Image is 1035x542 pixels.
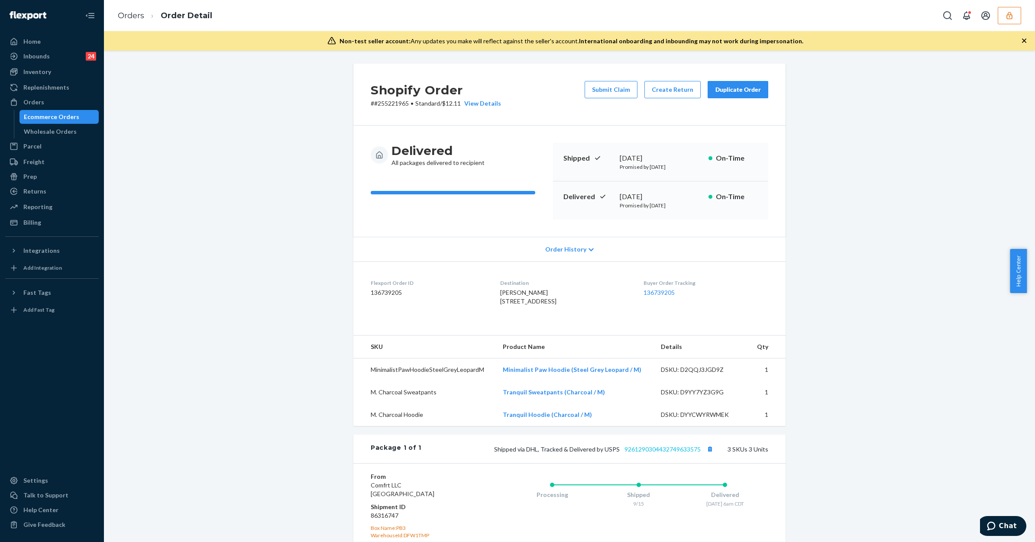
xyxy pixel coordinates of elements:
iframe: Opens a widget where you can chat to one of our agents [980,516,1026,538]
p: Promised by [DATE] [620,163,702,171]
a: Minimalist Paw Hoodie (Steel Grey Leopard / M) [503,366,641,373]
a: Prep [5,170,99,184]
button: View Details [461,99,501,108]
div: Billing [23,218,41,227]
button: Talk to Support [5,488,99,502]
a: Add Fast Tag [5,303,99,317]
div: 9/15 [595,500,682,507]
div: Duplicate Order [715,85,761,94]
button: Duplicate Order [708,81,768,98]
div: Orders [23,98,44,106]
span: Non-test seller account: [340,37,411,45]
div: DSKU: D9YY7YZ3G9G [661,388,742,397]
a: Inbounds24 [5,49,99,63]
button: Open Search Box [939,7,956,24]
div: Shipped [595,490,682,499]
a: Tranquil Hoodie (Charcoal / M) [503,411,592,418]
span: Comfrt LLC [GEOGRAPHIC_DATA] [371,481,434,497]
div: [DATE] [620,153,702,163]
dt: Shipment ID [371,503,474,511]
dt: Flexport Order ID [371,279,486,287]
span: International onboarding and inbounding may not work during impersonation. [579,37,803,45]
th: SKU [353,336,496,358]
a: Settings [5,474,99,487]
ol: breadcrumbs [111,3,219,29]
th: Details [654,336,749,358]
dt: From [371,472,474,481]
p: Shipped [563,153,613,163]
div: WarehouseId: DFW1TMP [371,532,474,539]
p: On-Time [716,192,758,202]
button: Help Center [1010,249,1027,293]
p: Promised by [DATE] [620,202,702,209]
a: Freight [5,155,99,169]
dt: Buyer Order Tracking [644,279,768,287]
a: Orders [5,95,99,109]
div: Inventory [23,68,51,76]
div: Box Name: PB3 [371,524,474,532]
a: 136739205 [644,289,675,296]
th: Product Name [496,336,653,358]
p: Delivered [563,192,613,202]
a: Inventory [5,65,99,79]
a: Tranquil Sweatpants (Charcoal / M) [503,388,605,396]
a: Returns [5,184,99,198]
span: Shipped via DHL, Tracked & Delivered by USPS [494,445,715,453]
td: 1 [749,403,786,426]
div: Fast Tags [23,288,51,297]
button: Open notifications [958,7,975,24]
a: Billing [5,216,99,229]
div: [DATE] 6am CDT [682,500,768,507]
a: Parcel [5,139,99,153]
div: 3 SKUs 3 Units [421,443,768,455]
div: All packages delivered to recipient [391,143,485,167]
div: 24 [86,52,96,61]
span: • [411,100,414,107]
button: Submit Claim [585,81,637,98]
a: Orders [118,11,144,20]
button: Close Navigation [81,7,99,24]
button: Copy tracking number [704,443,715,455]
div: Any updates you make will reflect against the seller's account. [340,37,803,45]
td: MinimalistPawHoodieSteelGreyLeopardM [353,358,496,381]
a: Wholesale Orders [19,125,99,139]
div: Processing [509,490,595,499]
div: [DATE] [620,192,702,202]
div: Replenishments [23,83,69,92]
a: Order Detail [161,11,212,20]
dd: 136739205 [371,288,486,297]
div: Prep [23,172,37,181]
div: Delivered [682,490,768,499]
div: Returns [23,187,46,196]
div: Freight [23,158,45,166]
span: Standard [415,100,440,107]
button: Create Return [644,81,701,98]
div: Settings [23,476,48,485]
a: Replenishments [5,81,99,94]
div: Home [23,37,41,46]
div: Give Feedback [23,520,65,529]
div: Wholesale Orders [24,127,77,136]
a: Reporting [5,200,99,214]
div: Help Center [23,506,58,514]
div: Add Integration [23,264,62,271]
h3: Delivered [391,143,485,158]
div: Ecommerce Orders [24,113,79,121]
a: Help Center [5,503,99,517]
div: Reporting [23,203,52,211]
button: Integrations [5,244,99,258]
a: 9261290304432749633575 [624,445,701,453]
a: Add Integration [5,261,99,275]
button: Give Feedback [5,518,99,532]
img: Flexport logo [10,11,46,20]
button: Open account menu [977,7,994,24]
div: Package 1 of 1 [371,443,421,455]
p: On-Time [716,153,758,163]
td: M. Charcoal Sweatpants [353,381,496,403]
td: 1 [749,358,786,381]
dd: 86316747 [371,511,474,520]
td: M. Charcoal Hoodie [353,403,496,426]
div: DSKU: D2QQJ3JGD9Z [661,365,742,374]
div: Talk to Support [23,491,68,500]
